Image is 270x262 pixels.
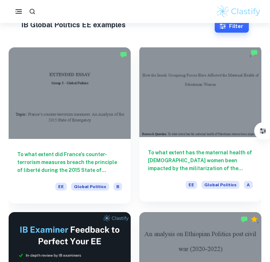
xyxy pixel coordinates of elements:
span: B [113,183,122,191]
span: EE [186,181,197,189]
h6: To what extent did France's counter-terrorism measures breach the principle of liberté during the... [17,150,122,174]
span: Global Politics [201,181,239,189]
button: Filter [256,124,270,138]
span: EE [55,183,67,191]
h6: To what extent has the maternal health of [DEMOGRAPHIC_DATA] women been impacted by the militariz... [148,149,253,172]
div: Premium [251,216,258,223]
h1: IB Global Politics EE examples [21,19,215,30]
button: Filter [215,20,249,33]
a: To what extent has the maternal health of [DEMOGRAPHIC_DATA] women been impacted by the militariz... [139,47,261,203]
span: A [244,181,253,189]
img: Clastify logo [216,4,261,19]
img: Marked [241,216,248,223]
a: To what extent did France's counter-terrorism measures breach the principle of liberté during the... [9,47,131,203]
span: Global Politics [71,183,109,191]
img: Marked [120,51,127,58]
img: Marked [251,49,258,56]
